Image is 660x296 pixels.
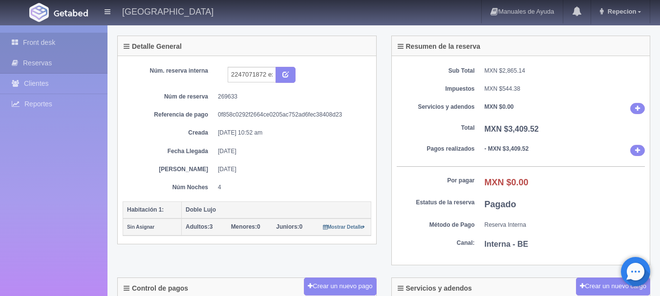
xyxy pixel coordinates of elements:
dd: 4 [218,183,364,192]
h4: Servicios y adendos [398,285,472,292]
h4: Control de pagos [124,285,188,292]
dt: Núm. reserva interna [130,67,208,75]
span: 3 [186,223,213,230]
img: Getabed [54,9,88,17]
dt: Canal: [397,239,475,247]
b: Pagado [485,199,516,209]
dd: MXN $544.38 [485,85,645,93]
dd: [DATE] [218,165,364,174]
dt: Total [397,124,475,132]
span: 0 [276,223,302,230]
b: - MXN $3,409.52 [485,145,529,152]
small: Sin Asignar [127,224,154,230]
dd: 0f858c0292f2664ce0205ac752ad6fec38408d23 [218,111,364,119]
strong: Juniors: [276,223,299,230]
small: Mostrar Detalle [323,224,365,230]
h4: Detalle General [124,43,182,50]
dd: [DATE] [218,147,364,156]
dd: Reserva Interna [485,221,645,229]
dt: Creada [130,129,208,137]
dt: Estatus de la reserva [397,198,475,207]
button: Crear un nuevo cargo [576,277,650,296]
dt: Método de Pago [397,221,475,229]
th: Doble Lujo [182,201,371,218]
dt: Núm de reserva [130,93,208,101]
img: Getabed [29,3,49,22]
dt: Núm Noches [130,183,208,192]
dt: Por pagar [397,177,475,185]
dd: 269633 [218,93,364,101]
b: Habitación 1: [127,206,164,213]
span: Repecion [605,8,637,15]
b: MXN $0.00 [485,178,529,187]
a: Mostrar Detalle [323,223,365,230]
dd: MXN $2,865.14 [485,67,645,75]
h4: [GEOGRAPHIC_DATA] [122,5,213,17]
dt: Servicios y adendos [397,103,475,111]
span: 0 [231,223,260,230]
b: MXN $0.00 [485,103,514,110]
dt: Impuestos [397,85,475,93]
dt: Sub Total [397,67,475,75]
strong: Adultos: [186,223,210,230]
dt: Pagos realizados [397,145,475,153]
h4: Resumen de la reserva [398,43,481,50]
dd: [DATE] 10:52 am [218,129,364,137]
b: Interna - BE [485,240,529,248]
b: MXN $3,409.52 [485,125,539,133]
strong: Menores: [231,223,257,230]
dt: Referencia de pago [130,111,208,119]
button: Crear un nuevo pago [304,277,376,296]
dt: [PERSON_NAME] [130,165,208,174]
dt: Fecha Llegada [130,147,208,156]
